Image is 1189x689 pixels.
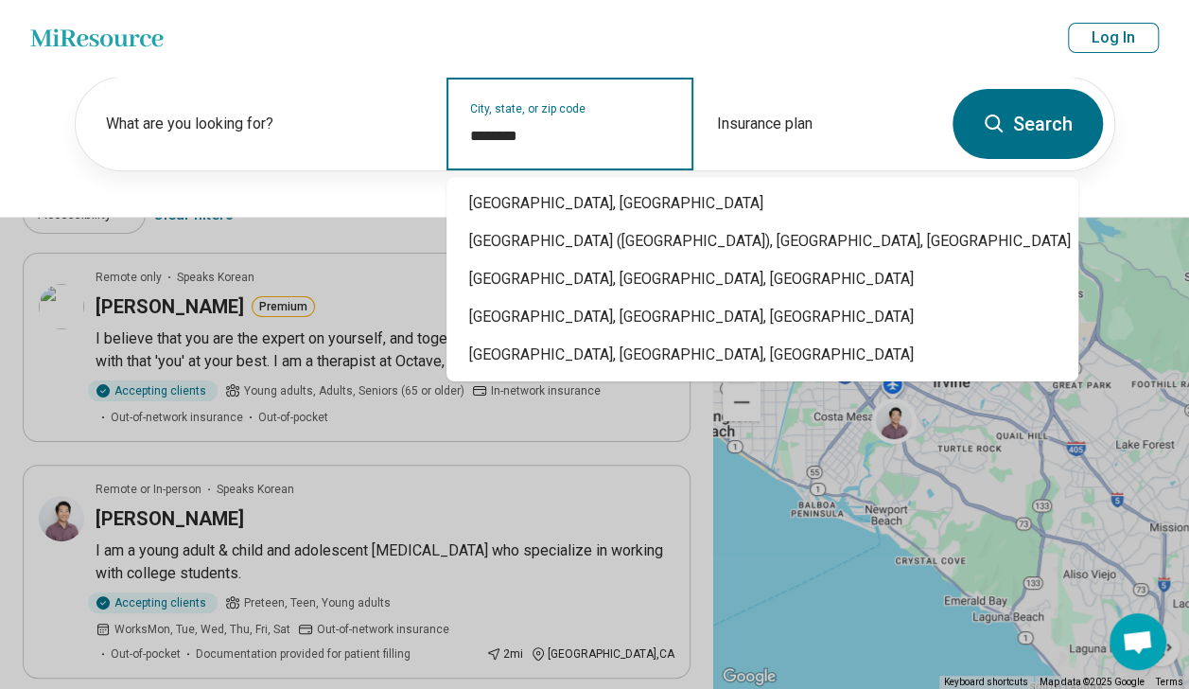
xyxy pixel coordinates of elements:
[446,222,1078,260] div: [GEOGRAPHIC_DATA] ([GEOGRAPHIC_DATA]), [GEOGRAPHIC_DATA], [GEOGRAPHIC_DATA]
[446,298,1078,336] div: [GEOGRAPHIC_DATA], [GEOGRAPHIC_DATA], [GEOGRAPHIC_DATA]
[446,185,1078,222] div: [GEOGRAPHIC_DATA], [GEOGRAPHIC_DATA]
[446,336,1078,374] div: [GEOGRAPHIC_DATA], [GEOGRAPHIC_DATA], [GEOGRAPHIC_DATA]
[106,113,424,135] label: What are you looking for?
[1068,23,1159,53] button: Log In
[1110,613,1166,670] div: Open chat
[446,260,1078,298] div: [GEOGRAPHIC_DATA], [GEOGRAPHIC_DATA], [GEOGRAPHIC_DATA]
[953,89,1103,159] button: Search
[446,177,1078,381] div: Suggestions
